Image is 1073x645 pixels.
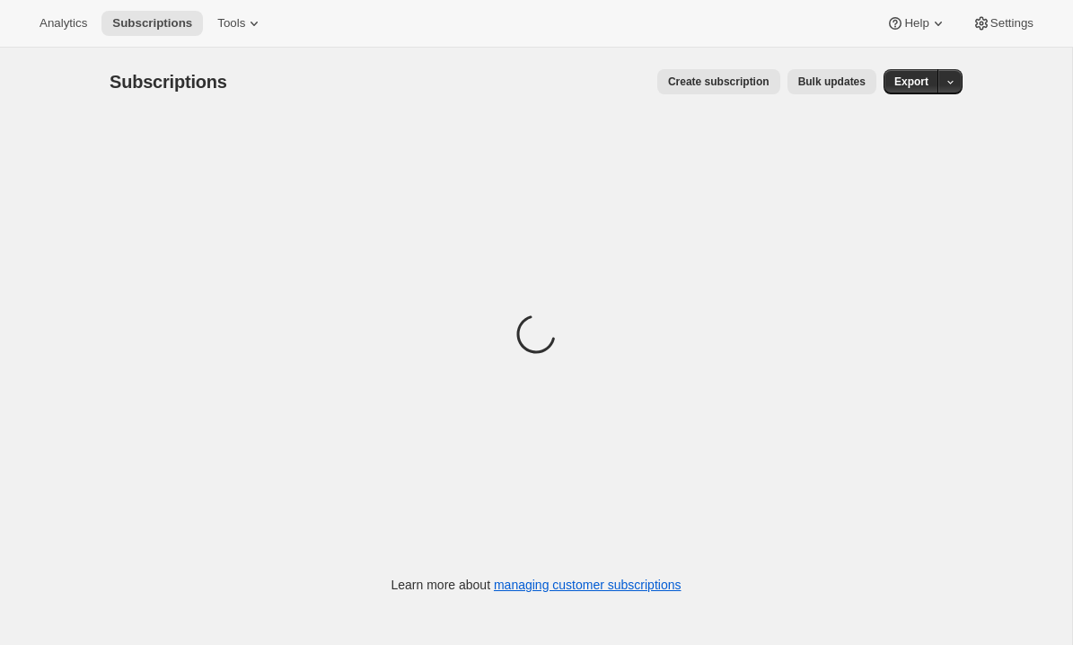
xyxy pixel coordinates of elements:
span: Create subscription [668,75,770,89]
span: Analytics [40,16,87,31]
span: Help [904,16,928,31]
button: Settings [962,11,1044,36]
span: Tools [217,16,245,31]
p: Learn more about [391,576,682,594]
span: Bulk updates [798,75,866,89]
button: Create subscription [657,69,780,94]
button: Help [875,11,957,36]
span: Export [894,75,928,89]
button: Subscriptions [101,11,203,36]
span: Subscriptions [112,16,192,31]
span: Settings [990,16,1033,31]
span: Subscriptions [110,72,227,92]
button: Analytics [29,11,98,36]
button: Bulk updates [787,69,876,94]
button: Export [884,69,939,94]
a: managing customer subscriptions [494,578,682,592]
button: Tools [207,11,274,36]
